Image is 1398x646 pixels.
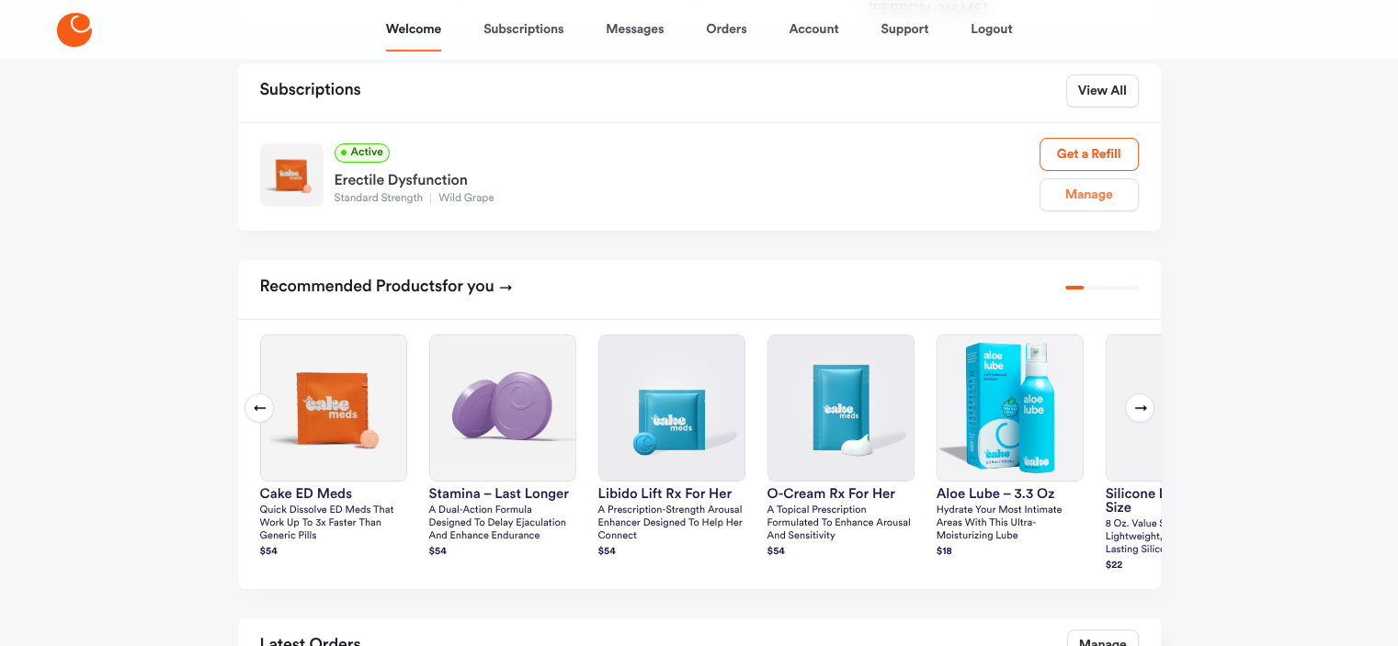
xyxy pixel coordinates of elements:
[706,7,746,51] a: Orders
[260,504,407,543] p: Quick dissolve ED Meds that work up to 3x faster than generic pills
[938,335,1083,481] img: Aloe Lube – 3.3 oz
[1106,561,1123,571] strong: $ 22
[937,547,952,557] strong: $ 18
[937,334,1084,561] a: Aloe Lube – 3.3 ozAloe Lube – 3.3 ozHydrate your most intimate areas with this ultra-moisturizing...
[1106,518,1253,557] p: 8 oz. Value size ultra lightweight, extremely long-lasting silicone formula
[430,193,501,204] span: Wild Grape
[429,504,576,543] p: A dual-action formula designed to delay ejaculation and enhance endurance
[937,504,1084,543] p: Hydrate your most intimate areas with this ultra-moisturizing lube
[430,335,575,481] img: Stamina – Last Longer
[386,7,441,51] a: Welcome
[260,74,361,108] h2: Subscriptions
[261,335,406,481] img: Cake ED Meds
[1040,178,1139,211] a: Manage
[335,193,431,204] span: Standard Strength
[260,487,407,501] h3: Cake ED Meds
[335,163,1040,207] a: Erectile DysfunctionStandard StrengthWild Grape
[483,7,563,51] a: Subscriptions
[599,335,744,481] img: Libido Lift Rx For Her
[767,487,915,501] h3: O-Cream Rx for Her
[598,504,745,543] p: A prescription-strength arousal enhancer designed to help her connect
[767,547,785,557] strong: $ 54
[1040,138,1139,171] a: Get a Refill
[767,334,915,561] a: O-Cream Rx for HerO-Cream Rx for HerA topical prescription formulated to enhance arousal and sens...
[1066,74,1139,108] a: View All
[260,271,513,304] h2: Recommended Products
[767,504,915,543] p: A topical prescription formulated to enhance arousal and sensitivity
[971,7,1012,51] a: Logout
[442,278,494,295] span: for you
[429,547,447,557] strong: $ 54
[937,487,1084,501] h3: Aloe Lube – 3.3 oz
[789,7,838,51] a: Account
[1106,487,1253,515] h3: silicone lube – value size
[598,547,616,557] strong: $ 54
[429,334,576,561] a: Stamina – Last LongerStamina – Last LongerA dual-action formula designed to delay ejaculation and...
[335,163,1040,192] div: Erectile Dysfunction
[260,143,324,207] img: Standard Strength
[335,143,390,163] span: Active
[260,547,278,557] strong: $ 54
[606,7,664,51] a: Messages
[598,487,745,501] h3: Libido Lift Rx For Her
[1106,334,1253,574] a: silicone lube – value sizesilicone lube – value size8 oz. Value size ultra lightweight, extremely...
[429,487,576,501] h3: Stamina – Last Longer
[881,7,928,51] a: Support
[1107,335,1252,481] img: silicone lube – value size
[260,334,407,561] a: Cake ED MedsCake ED MedsQuick dissolve ED Meds that work up to 3x faster than generic pills$54
[598,334,745,561] a: Libido Lift Rx For HerLibido Lift Rx For HerA prescription-strength arousal enhancer designed to ...
[768,335,914,481] img: O-Cream Rx for Her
